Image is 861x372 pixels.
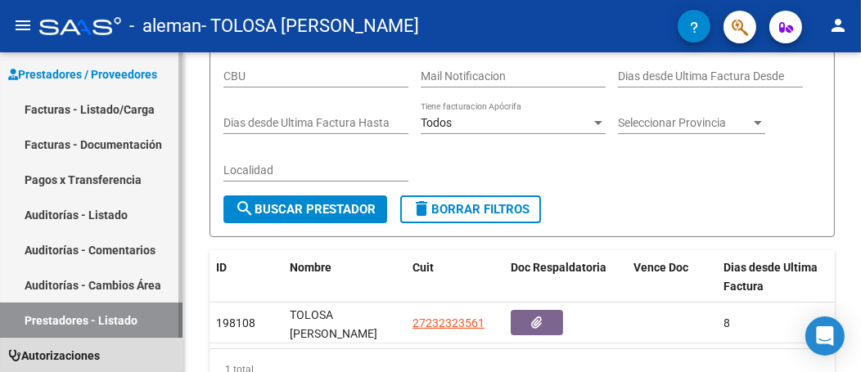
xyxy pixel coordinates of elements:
[201,8,419,44] span: - TOLOSA [PERSON_NAME]
[511,261,606,274] span: Doc Respaldatoria
[8,65,157,83] span: Prestadores / Proveedores
[724,261,818,293] span: Dias desde Ultima Factura
[235,199,255,218] mat-icon: search
[412,261,434,274] span: Cuit
[400,195,541,223] button: Borrar Filtros
[717,250,840,304] datatable-header-cell: Dias desde Ultima Factura
[290,306,399,340] div: TOLOSA [PERSON_NAME]
[627,250,717,304] datatable-header-cell: Vence Doc
[828,16,848,35] mat-icon: person
[421,116,452,129] span: Todos
[8,347,100,365] span: Autorizaciones
[129,8,201,44] span: - aleman
[412,316,485,329] span: 27232323561
[283,250,406,304] datatable-header-cell: Nombre
[13,16,33,35] mat-icon: menu
[412,202,530,217] span: Borrar Filtros
[504,250,627,304] datatable-header-cell: Doc Respaldatoria
[216,261,227,274] span: ID
[216,316,255,329] span: 198108
[805,316,845,356] div: Open Intercom Messenger
[406,250,504,304] datatable-header-cell: Cuit
[223,195,387,223] button: Buscar Prestador
[210,250,283,304] datatable-header-cell: ID
[618,116,751,130] span: Seleccionar Provincia
[724,316,730,329] span: 8
[290,261,331,274] span: Nombre
[412,199,431,218] mat-icon: delete
[235,202,376,217] span: Buscar Prestador
[633,261,688,274] span: Vence Doc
